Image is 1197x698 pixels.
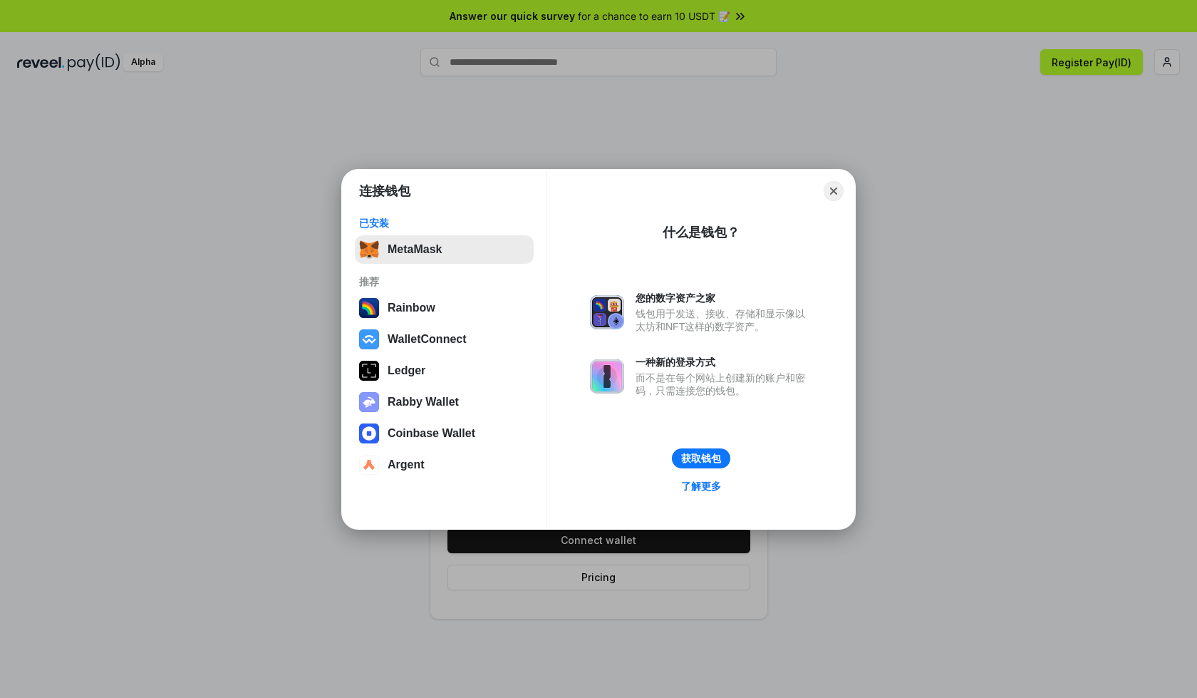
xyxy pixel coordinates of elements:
[359,361,379,381] img: svg+xml,%3Csvg%20xmlns%3D%22http%3A%2F%2Fwww.w3.org%2F2000%2Fsvg%22%20width%3D%2228%22%20height%3...
[672,448,730,468] button: 获取钱包
[359,240,379,260] img: svg+xml,%3Csvg%20fill%3D%22none%22%20height%3D%2233%22%20viewBox%3D%220%200%2035%2033%22%20width%...
[388,396,459,409] div: Rabby Wallet
[388,427,475,440] div: Coinbase Wallet
[824,181,844,201] button: Close
[359,455,379,475] img: svg+xml,%3Csvg%20width%3D%2228%22%20height%3D%2228%22%20viewBox%3D%220%200%2028%2028%22%20fill%3D...
[681,452,721,465] div: 获取钱包
[359,298,379,318] img: svg+xml,%3Csvg%20width%3D%22120%22%20height%3D%22120%22%20viewBox%3D%220%200%20120%20120%22%20fil...
[388,333,467,346] div: WalletConnect
[359,275,529,288] div: 推荐
[359,183,410,200] h1: 连接钱包
[673,477,730,496] a: 了解更多
[355,325,534,354] button: WalletConnect
[388,302,435,314] div: Rainbow
[359,392,379,412] img: svg+xml,%3Csvg%20xmlns%3D%22http%3A%2F%2Fwww.w3.org%2F2000%2Fsvg%22%20fill%3D%22none%22%20viewBox...
[663,224,740,241] div: 什么是钱包？
[355,388,534,416] button: Rabby Wallet
[388,364,425,377] div: Ledger
[355,235,534,264] button: MetaMask
[590,295,624,329] img: svg+xml,%3Csvg%20xmlns%3D%22http%3A%2F%2Fwww.w3.org%2F2000%2Fsvg%22%20fill%3D%22none%22%20viewBox...
[681,480,721,493] div: 了解更多
[359,329,379,349] img: svg+xml,%3Csvg%20width%3D%2228%22%20height%3D%2228%22%20viewBox%3D%220%200%2028%2028%22%20fill%3D...
[388,243,442,256] div: MetaMask
[636,371,812,397] div: 而不是在每个网站上创建新的账户和密码，只需连接您的钱包。
[355,419,534,448] button: Coinbase Wallet
[636,356,812,369] div: 一种新的登录方式
[355,451,534,479] button: Argent
[636,292,812,304] div: 您的数字资产之家
[590,359,624,394] img: svg+xml,%3Csvg%20xmlns%3D%22http%3A%2F%2Fwww.w3.org%2F2000%2Fsvg%22%20fill%3D%22none%22%20viewBox...
[359,424,379,443] img: svg+xml,%3Csvg%20width%3D%2228%22%20height%3D%2228%22%20viewBox%3D%220%200%2028%2028%22%20fill%3D...
[355,294,534,322] button: Rainbow
[388,458,425,471] div: Argent
[355,356,534,385] button: Ledger
[636,307,812,333] div: 钱包用于发送、接收、存储和显示像以太坊和NFT这样的数字资产。
[359,217,529,230] div: 已安装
